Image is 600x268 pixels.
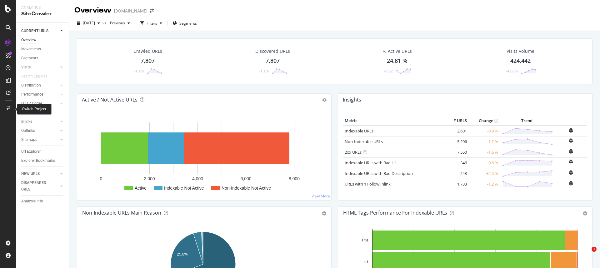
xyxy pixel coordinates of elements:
[82,116,324,195] div: A chart.
[21,10,64,17] div: SiteCrawler
[468,126,500,136] td: -0.9 %
[569,159,573,164] div: bell-plus
[569,138,573,143] div: bell-plus
[150,9,154,13] div: arrow-right-arrow-left
[322,98,327,102] i: Options
[82,210,161,216] div: Non-Indexable URLs Main Reason
[147,21,157,26] div: Filters
[468,157,500,168] td: -0.6 %
[384,68,393,74] div: -0.02
[21,100,58,107] a: HTTP Codes
[21,55,65,62] a: Segments
[21,28,48,34] div: CURRENT URLS
[289,176,300,181] text: 8,000
[21,91,58,98] a: Performance
[443,116,468,126] th: # URLS
[345,139,383,144] a: Non-Indexable URLs
[114,8,147,14] div: [DOMAIN_NAME]
[21,73,47,80] div: Search Engines
[21,118,32,125] div: Inlinks
[569,181,573,186] div: bell-plus
[443,157,468,168] td: 346
[468,179,500,189] td: -1.2 %
[21,64,58,71] a: Visits
[383,48,412,54] div: % Active URLs
[21,136,37,143] div: Sitemaps
[21,82,41,89] div: Distribution
[500,116,554,126] th: Trend
[21,148,65,155] a: Url Explorer
[312,193,330,199] a: View More
[507,48,534,54] div: Visits Volume
[21,198,65,205] a: Analysis Info
[21,55,38,62] div: Segments
[506,68,518,74] div: -4.08%
[345,181,391,187] a: URLs with 1 Follow Inlink
[192,176,203,181] text: 4,000
[170,18,199,28] button: Segments
[21,100,42,107] div: HTTP Codes
[21,46,65,52] a: Movements
[82,96,137,104] h4: Active / Not Active URLs
[83,20,95,26] span: 2025 Aug. 24th
[387,57,407,65] div: 24.81 %
[21,157,55,164] div: Explorer Bookmarks
[345,149,362,155] a: 2xx URLs
[179,21,197,26] span: Segments
[443,179,468,189] td: 1,733
[144,176,155,181] text: 2,000
[443,168,468,179] td: 243
[343,116,443,126] th: Metric
[345,128,373,134] a: Indexable URLs
[443,136,468,147] td: 5,206
[240,176,251,181] text: 6,000
[583,211,587,216] div: gear
[21,82,58,89] a: Distribution
[21,198,43,205] div: Analysis Info
[345,160,397,166] a: Indexable URLs with Bad H1
[362,238,369,242] text: Title
[364,260,369,264] text: H1
[100,176,102,181] text: 0
[21,37,65,43] a: Overview
[21,37,36,43] div: Overview
[510,57,531,65] div: 424,442
[343,210,447,216] div: HTML Tags Performance for Indexable URLs
[21,28,58,34] a: CURRENT URLS
[21,73,53,80] a: Search Engines
[21,46,41,52] div: Movements
[255,48,290,54] div: Discovered URLs
[21,64,31,71] div: Visits
[468,116,500,126] th: Change
[569,128,573,133] div: bell-plus
[343,96,361,104] h4: Insights
[21,127,35,134] div: Outlinks
[569,149,573,154] div: bell-plus
[21,127,58,134] a: Outlinks
[22,107,46,112] div: Switch Project
[468,136,500,147] td: -1.2 %
[21,136,58,143] a: Sitemaps
[134,68,144,74] div: -1.1%
[592,247,597,252] span: 1
[133,48,162,54] div: Crawled URLs
[21,91,43,98] div: Performance
[468,147,500,157] td: -1.6 %
[222,186,271,191] text: Non-Indexable Not Active
[107,18,132,28] button: Previous
[259,68,269,74] div: -1.1%
[443,126,468,136] td: 2,601
[345,171,413,176] a: Indexable URLs with Bad Description
[569,170,573,175] div: bell-plus
[21,5,64,10] div: Analytics
[21,180,58,193] a: DISAPPEARED URLS
[443,147,468,157] td: 7,550
[21,180,53,193] div: DISAPPEARED URLS
[74,18,102,28] button: [DATE]
[21,148,41,155] div: Url Explorer
[579,247,594,262] iframe: Intercom live chat
[107,20,125,26] span: Previous
[322,211,326,216] div: gear
[74,5,112,16] div: Overview
[21,171,58,177] a: NEW URLS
